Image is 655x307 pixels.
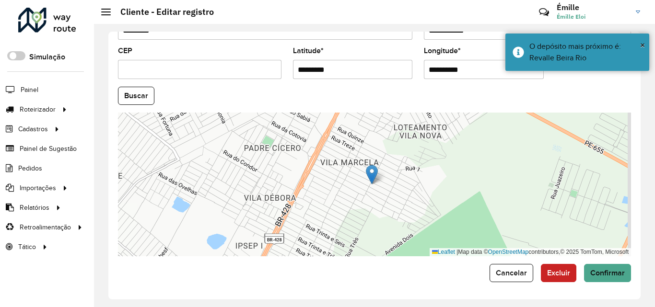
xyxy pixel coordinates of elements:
[20,222,71,232] span: Retroalimentação
[21,85,38,95] span: Painel
[424,45,461,57] label: Longitude
[547,269,570,277] span: Excluir
[18,242,36,252] span: Tático
[118,45,132,57] label: CEP
[432,249,455,255] a: Leaflet
[366,165,378,184] img: Marker
[20,104,56,114] span: Roteirizador
[529,41,642,64] div: O depósito mais próximo é: Revalle Beira Rio
[496,269,527,277] span: Cancelar
[541,264,576,282] button: Excluir
[488,249,529,255] a: OpenStreetMap
[430,248,631,256] div: Map data © contributors,© 2025 TomTom, Microsoft
[18,124,48,134] span: Cadastros
[29,51,65,63] label: Simulação
[584,264,631,282] button: Confirmar
[456,249,458,255] span: |
[640,38,645,52] button: Close
[18,163,42,173] span: Pedidos
[20,144,77,154] span: Painel de Sugestão
[293,45,324,57] label: Latitude
[20,203,49,213] span: Relatórios
[640,40,645,50] span: ×
[118,87,154,105] button: Buscar
[557,12,629,21] span: Émille Eloi
[20,183,56,193] span: Importações
[557,3,629,12] h3: Émille
[590,269,625,277] span: Confirmar
[490,264,533,282] button: Cancelar
[534,2,554,23] a: Contato Rápido
[111,7,214,17] h2: Cliente - Editar registro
